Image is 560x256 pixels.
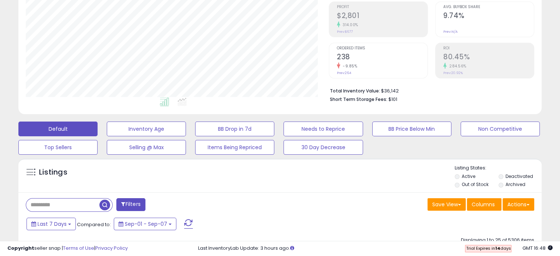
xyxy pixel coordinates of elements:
b: Total Inventory Value: [330,88,380,94]
li: $36,142 [330,86,529,95]
a: Privacy Policy [95,245,128,252]
span: Ordered Items [337,46,427,50]
b: 14 [495,245,500,251]
button: Actions [503,198,534,211]
button: 30 Day Decrease [283,140,363,155]
h5: Listings [39,167,67,178]
div: seller snap | | [7,245,128,252]
div: Displaying 1 to 25 of 5306 items [461,237,534,244]
button: Selling @ Max [107,140,186,155]
button: Sep-01 - Sep-07 [114,218,176,230]
button: Last 7 Days [27,218,76,230]
span: Trial Expires in days [466,245,511,251]
button: Needs to Reprice [283,122,363,136]
div: Last InventoryLab Update: 3 hours ago. [198,245,553,252]
button: Filters [116,198,145,211]
h2: 238 [337,53,427,63]
a: Terms of Use [63,245,94,252]
span: ROI [443,46,534,50]
label: Out of Stock [462,181,489,187]
small: Prev: 264 [337,71,351,75]
button: Save View [427,198,466,211]
button: Columns [467,198,501,211]
button: Inventory Age [107,122,186,136]
button: BB Price Below Min [372,122,451,136]
h2: $2,801 [337,11,427,21]
small: 314.00% [340,22,358,28]
p: Listing States: [455,165,542,172]
span: Profit [337,5,427,9]
label: Active [462,173,475,179]
label: Archived [505,181,525,187]
span: Sep-01 - Sep-07 [125,220,167,228]
small: Prev: $677 [337,29,353,34]
span: Avg. Buybox Share [443,5,534,9]
button: Default [18,122,98,136]
button: Non Competitive [461,122,540,136]
span: 2025-09-15 16:48 GMT [522,245,553,252]
small: Prev: 20.92% [443,71,463,75]
span: Compared to: [77,221,111,228]
small: Prev: N/A [443,29,458,34]
b: Short Term Storage Fees: [330,96,387,102]
button: BB Drop in 7d [195,122,274,136]
small: 284.56% [447,63,466,69]
h2: 80.45% [443,53,534,63]
strong: Copyright [7,245,34,252]
button: Items Being Repriced [195,140,274,155]
h2: 9.74% [443,11,534,21]
span: Last 7 Days [38,220,67,228]
button: Top Sellers [18,140,98,155]
span: Columns [472,201,495,208]
label: Deactivated [505,173,533,179]
small: -9.85% [340,63,357,69]
span: $101 [388,96,397,103]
